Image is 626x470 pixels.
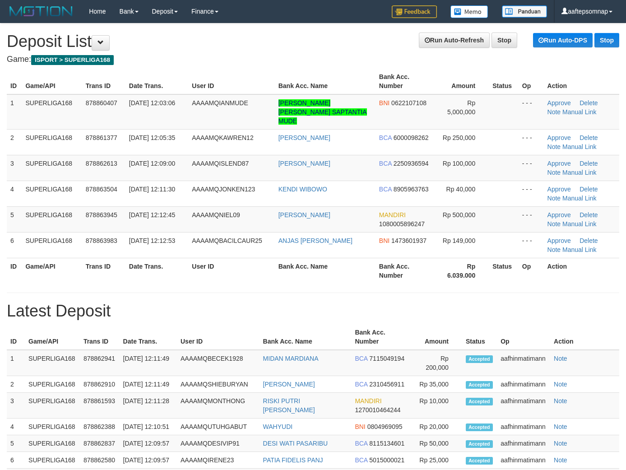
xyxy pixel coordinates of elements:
th: Bank Acc. Number [376,258,438,284]
td: Rp 200,000 [413,350,462,376]
a: Manual Link [562,195,597,202]
a: Note [547,108,561,116]
td: SUPERLIGA168 [25,419,80,435]
a: MIDAN MARDIANA [263,355,319,362]
span: AAAAMQKAWREN12 [192,134,253,141]
span: Accepted [466,398,493,405]
span: BNI [379,237,390,244]
a: Stop [492,33,517,48]
a: Manual Link [562,108,597,116]
td: AAAAMQIRENE23 [177,452,260,469]
td: 878862910 [80,376,120,393]
td: SUPERLIGA168 [25,393,80,419]
a: WAHYUDI [263,423,293,430]
td: aafhinmatimann [497,419,550,435]
span: BCA [379,134,392,141]
th: User ID [188,258,274,284]
td: 3 [7,393,25,419]
a: Note [547,246,561,253]
a: Delete [580,211,598,219]
span: 1473601937 [391,237,427,244]
span: 878860407 [86,99,117,107]
span: 0804969095 [367,423,403,430]
span: BCA [355,355,367,362]
span: AAAAMQISLEND87 [192,160,249,167]
a: Run Auto-Refresh [419,33,490,48]
td: - - - [519,155,544,181]
th: ID [7,69,22,94]
td: aafhinmatimann [497,376,550,393]
a: PATIA FIDELIS PANJ [263,456,323,464]
span: 8905963763 [394,186,429,193]
td: - - - [519,181,544,206]
th: Game/API [22,258,82,284]
td: SUPERLIGA168 [22,232,82,258]
a: ANJAS [PERSON_NAME] [278,237,352,244]
td: SUPERLIGA168 [22,129,82,155]
h1: Deposit List [7,33,619,51]
th: Status [489,69,519,94]
img: panduan.png [502,5,547,18]
td: Rp 35,000 [413,376,462,393]
span: BCA [379,160,392,167]
td: Rp 10,000 [413,393,462,419]
th: Rp 6.039.000 [438,258,489,284]
td: 2 [7,376,25,393]
td: SUPERLIGA168 [25,376,80,393]
td: [DATE] 12:10:51 [120,419,177,435]
th: Amount [413,324,462,350]
th: User ID [188,69,274,94]
td: SUPERLIGA168 [22,181,82,206]
span: 878863945 [86,211,117,219]
th: User ID [177,324,260,350]
a: Run Auto-DPS [533,33,593,47]
td: Rp 25,000 [413,452,462,469]
a: Approve [547,186,571,193]
span: BCA [355,456,367,464]
td: 3 [7,155,22,181]
span: 878862613 [86,160,117,167]
span: 878863504 [86,186,117,193]
a: Approve [547,237,571,244]
a: [PERSON_NAME] [263,381,315,388]
span: BCA [355,381,367,388]
a: Delete [580,186,598,193]
span: [DATE] 12:09:00 [129,160,175,167]
td: SUPERLIGA168 [22,94,82,130]
td: 1 [7,350,25,376]
span: MANDIRI [379,211,406,219]
th: Action [544,258,619,284]
td: [DATE] 12:11:49 [120,350,177,376]
span: Accepted [466,440,493,448]
td: 6 [7,232,22,258]
a: Note [554,456,567,464]
a: [PERSON_NAME] [278,134,330,141]
td: - - - [519,232,544,258]
td: 878862837 [80,435,120,452]
span: Rp 5,000,000 [447,99,475,116]
th: Status [462,324,497,350]
span: 878861377 [86,134,117,141]
span: 0622107108 [391,99,427,107]
span: 878863983 [86,237,117,244]
th: Date Trans. [120,324,177,350]
td: - - - [519,94,544,130]
a: Delete [580,99,598,107]
h1: Latest Deposit [7,302,619,320]
a: Approve [547,211,571,219]
span: Rp 500,000 [443,211,475,219]
a: Note [554,355,567,362]
th: Status [489,258,519,284]
td: aafhinmatimann [497,435,550,452]
a: Stop [594,33,619,47]
th: Op [519,258,544,284]
a: Manual Link [562,143,597,150]
td: SUPERLIGA168 [25,452,80,469]
td: 2 [7,129,22,155]
span: ISPORT > SUPERLIGA168 [31,55,114,65]
span: 6000098262 [394,134,429,141]
td: aafhinmatimann [497,350,550,376]
span: AAAAMQBACILCAUR25 [192,237,262,244]
span: Accepted [466,355,493,363]
a: Note [554,397,567,405]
